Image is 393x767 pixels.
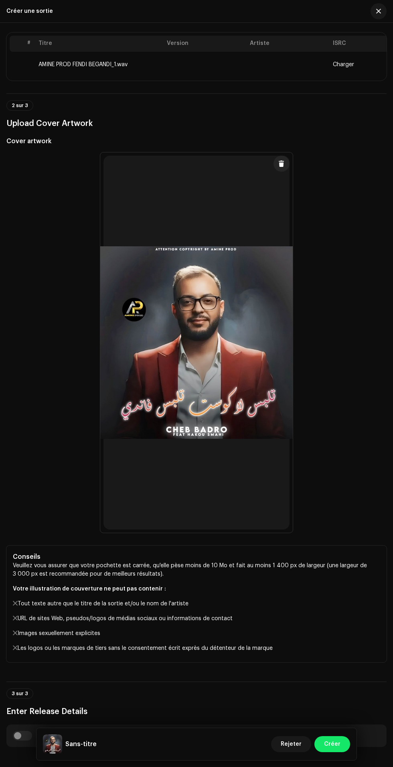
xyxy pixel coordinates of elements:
p: URL de sites Web, pseudos/logos de médias sociaux ou informations de contact [13,615,380,623]
h5: Sans-titre [65,739,97,749]
span: Charger [333,61,354,68]
th: Version [164,36,247,52]
p: Veuillez vous assurer que votre pochette est carrée, qu'elle pèse moins de 10 Mo et fait au moins... [13,562,380,653]
img: b95d411a-9a8c-4828-a4e3-b78924dcc5dd [43,735,62,754]
h5: Cover artwork [6,136,387,146]
span: Créer [324,736,340,752]
th: Titre [35,36,164,52]
button: Rejeter [271,736,311,752]
span: Rejeter [281,736,302,752]
p: Images sexuellement explicites [13,629,380,638]
div: Créer une sortie [6,8,53,14]
button: Créer [314,736,350,752]
span: 2 sur 3 [12,103,28,108]
h3: Upload Cover Artwork [6,117,387,130]
td: AMINE PROD FENDI BEGANDI_1.wav [35,52,164,77]
h3: Enter Release Details [6,705,387,718]
h5: Conseils [13,552,380,562]
span: 3 sur 3 [12,691,28,696]
th: # [22,36,35,52]
p: Les logos ou les marques de tiers sans le consentement écrit exprès du détenteur de la marque [13,644,380,653]
p: Votre illustration de couverture ne peut pas contenir : [13,585,380,593]
th: Artiste [247,36,330,52]
p: Tout texte autre que le titre de la sortie et/ou le nom de l'artiste [13,600,380,608]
